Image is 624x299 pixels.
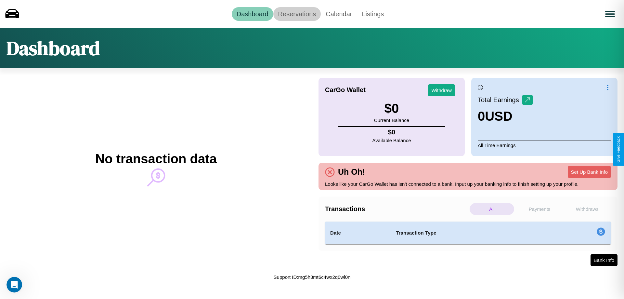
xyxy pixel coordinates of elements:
iframe: Intercom live chat [6,277,22,292]
p: Payments [517,203,562,215]
p: Total Earnings [478,94,522,106]
h4: Transactions [325,205,468,213]
p: Withdraws [565,203,609,215]
p: Available Balance [372,136,411,145]
h4: Uh Oh! [335,167,368,177]
h3: 0 USD [478,109,533,124]
p: Support ID: mg5h3mt6c4wx2q0wl0n [274,273,351,281]
h4: CarGo Wallet [325,86,366,94]
p: All Time Earnings [478,141,611,150]
p: Current Balance [374,116,409,125]
h3: $ 0 [374,101,409,116]
button: Withdraw [428,84,455,96]
table: simple table [325,222,611,244]
a: Reservations [273,7,321,21]
h4: Transaction Type [396,229,543,237]
button: Bank Info [591,254,617,266]
button: Open menu [601,5,619,23]
h4: Date [330,229,385,237]
h4: $ 0 [372,129,411,136]
div: Give Feedback [616,136,621,163]
h2: No transaction data [95,152,216,166]
p: Looks like your CarGo Wallet has isn't connected to a bank. Input up your banking info to finish ... [325,180,611,188]
a: Dashboard [232,7,273,21]
h1: Dashboard [6,35,100,61]
a: Listings [357,7,389,21]
p: All [470,203,514,215]
a: Calendar [321,7,357,21]
button: Set Up Bank Info [568,166,611,178]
